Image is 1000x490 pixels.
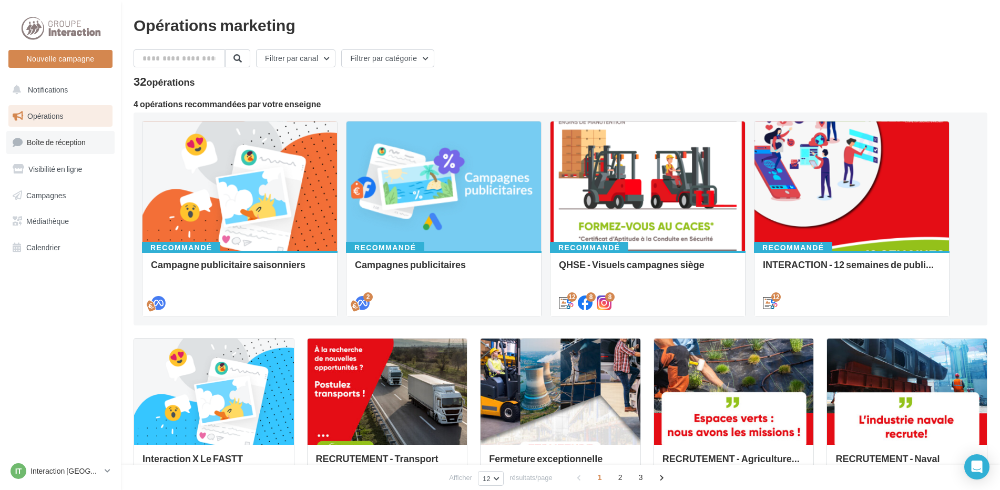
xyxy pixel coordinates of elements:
[586,292,596,302] div: 8
[346,242,424,253] div: Recommandé
[559,259,737,280] div: QHSE - Visuels campagnes siège
[27,138,86,147] span: Boîte de réception
[550,242,628,253] div: Recommandé
[28,85,68,94] span: Notifications
[26,190,66,199] span: Campagnes
[6,79,110,101] button: Notifications
[478,471,504,486] button: 12
[8,50,113,68] button: Nouvelle campagne
[612,469,629,486] span: 2
[6,131,115,154] a: Boîte de réception
[449,473,472,483] span: Afficher
[256,49,335,67] button: Filtrer par canal
[142,242,220,253] div: Recommandé
[6,105,115,127] a: Opérations
[26,217,69,226] span: Médiathèque
[754,242,832,253] div: Recommandé
[632,469,649,486] span: 3
[316,453,459,474] div: RECRUTEMENT - Transport
[763,259,941,280] div: INTERACTION - 12 semaines de publication
[835,453,978,474] div: RECRUTEMENT - Naval
[134,100,987,108] div: 4 opérations recommandées par votre enseigne
[6,210,115,232] a: Médiathèque
[134,17,987,33] div: Opérations marketing
[28,165,82,173] span: Visibilité en ligne
[6,158,115,180] a: Visibilité en ligne
[363,292,373,302] div: 2
[15,466,22,476] span: IT
[605,292,615,302] div: 8
[134,76,195,87] div: 32
[489,453,632,474] div: Fermeture exceptionnelle
[567,292,577,302] div: 12
[483,474,491,483] span: 12
[142,453,285,474] div: Interaction X Le FASTT
[591,469,608,486] span: 1
[509,473,553,483] span: résultats/page
[6,237,115,259] a: Calendrier
[964,454,989,479] div: Open Intercom Messenger
[355,259,533,280] div: Campagnes publicitaires
[30,466,100,476] p: Interaction [GEOGRAPHIC_DATA]
[27,111,63,120] span: Opérations
[771,292,781,302] div: 12
[146,77,195,87] div: opérations
[8,461,113,481] a: IT Interaction [GEOGRAPHIC_DATA]
[6,185,115,207] a: Campagnes
[26,243,60,252] span: Calendrier
[341,49,434,67] button: Filtrer par catégorie
[151,259,329,280] div: Campagne publicitaire saisonniers
[662,453,805,474] div: RECRUTEMENT - Agriculture / Espaces verts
